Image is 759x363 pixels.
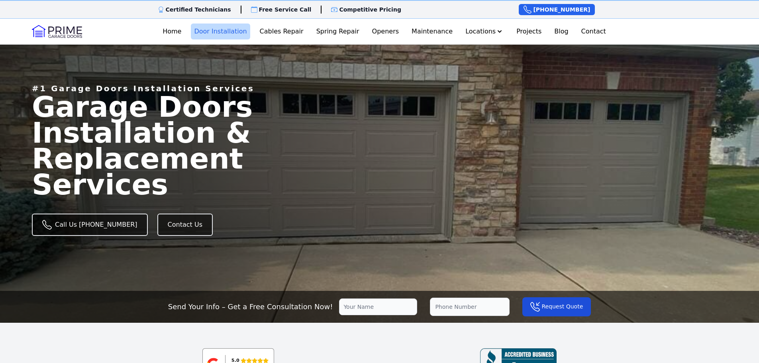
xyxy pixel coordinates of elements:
a: Blog [551,24,571,39]
img: Logo [32,25,82,38]
a: Projects [513,24,545,39]
input: Your Name [339,298,417,315]
a: Door Installation [191,24,250,39]
a: Home [159,24,184,39]
a: Spring Repair [313,24,363,39]
input: Phone Number [430,298,510,316]
a: Contact [578,24,609,39]
button: Locations [462,24,507,39]
button: Request Quote [522,297,591,316]
span: Garage Doors Installation & Replacement Services [32,90,253,201]
p: Competitive Pricing [339,6,401,14]
a: Contact Us [157,214,213,236]
p: #1 Garage Doors Installation Services [32,83,254,94]
a: Cables Repair [257,24,307,39]
p: Free Service Call [259,6,312,14]
p: Certified Technicians [166,6,231,14]
a: [PHONE_NUMBER] [519,4,595,15]
a: Maintenance [408,24,456,39]
a: Call Us [PHONE_NUMBER] [32,214,148,236]
a: Openers [369,24,402,39]
p: Send Your Info – Get a Free Consultation Now! [168,301,333,312]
